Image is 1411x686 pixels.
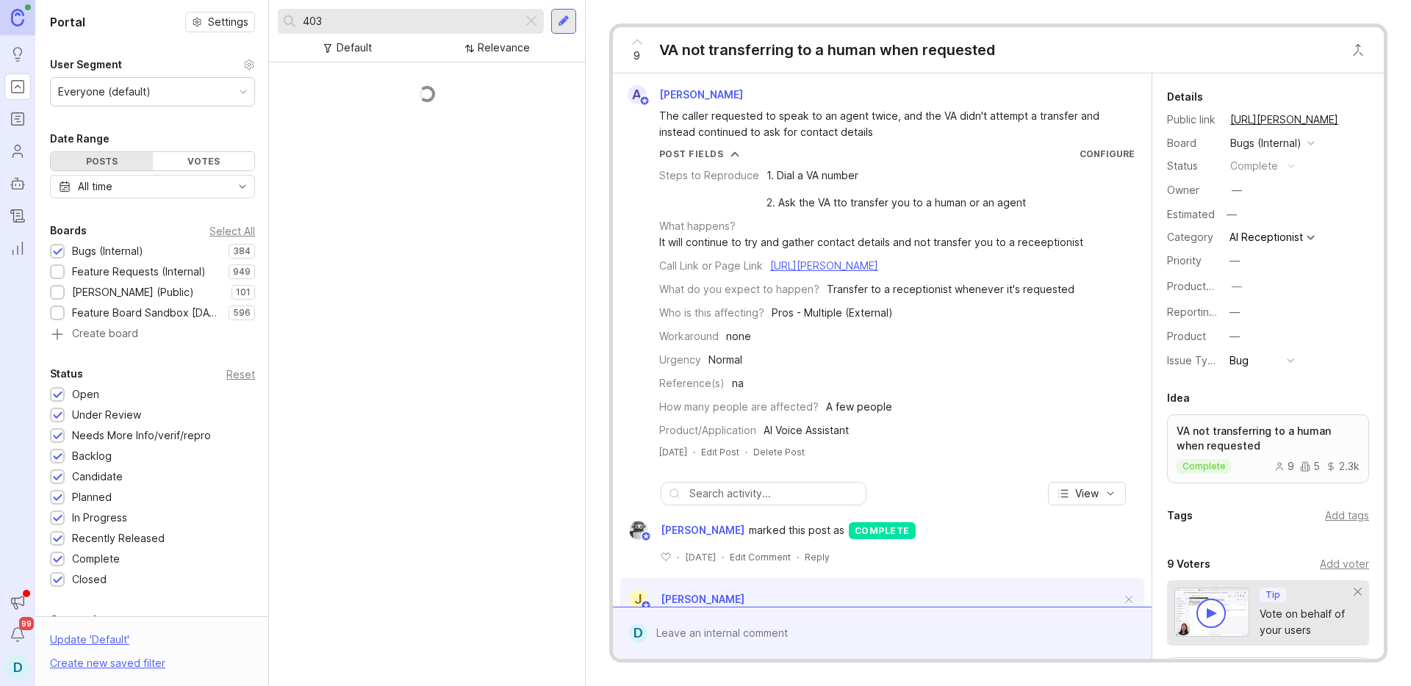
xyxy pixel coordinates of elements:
[478,40,530,56] div: Relevance
[1232,182,1242,198] div: —
[659,108,1122,140] div: The caller requested to speak to an agent twice, and the VA didn't attempt a transfer and instead...
[72,469,123,485] div: Candidate
[1230,135,1302,151] div: Bugs (Internal)
[78,178,112,195] div: All time
[659,281,819,297] div: What do you expect to happen?
[4,589,31,615] button: Announcements
[764,422,849,438] div: AI Voice Assistant
[749,522,844,538] span: marked this post as
[1260,606,1354,638] div: Vote on behalf of your users
[1167,507,1193,524] div: Tags
[1167,209,1215,220] div: Estimated
[1167,254,1202,267] label: Priority
[619,85,755,104] a: A[PERSON_NAME]
[4,203,31,229] a: Changelog
[689,485,858,502] input: Search activity...
[1232,278,1242,295] div: —
[208,15,248,29] span: Settings
[72,427,211,444] div: Needs More Info/verif/repro
[72,489,112,505] div: Planned
[659,352,701,368] div: Urgency
[4,73,31,100] a: Portal
[639,95,650,106] img: member badge
[659,447,687,458] time: [DATE]
[772,305,893,321] div: Pros - Multiple (External)
[620,521,749,540] a: Justin Maxwell[PERSON_NAME]
[659,40,995,60] div: VA not transferring to a human when requested
[659,422,756,438] div: Product/Application
[629,590,648,609] div: J
[4,41,31,68] a: Ideas
[1227,277,1246,296] button: ProductboardID
[628,85,647,104] div: A
[11,9,24,26] img: Canny Home
[1343,35,1373,65] button: Close button
[231,181,254,192] svg: toggle icon
[827,281,1074,297] div: Transfer to a receptionist whenever it's requested
[51,152,153,170] div: Posts
[303,13,517,29] input: Search...
[50,56,122,73] div: User Segment
[659,148,740,160] button: Post Fields
[1230,158,1278,174] div: complete
[1167,158,1218,174] div: Status
[72,448,112,464] div: Backlog
[640,600,651,611] img: member badge
[19,617,34,630] span: 99
[659,399,819,415] div: How many people are affected?
[745,446,747,458] div: ·
[659,328,719,344] div: Workaround
[659,375,725,391] div: Reference(s)
[661,593,744,605] span: [PERSON_NAME]
[629,624,647,643] div: D
[233,307,251,319] p: 596
[1167,389,1190,407] div: Idea
[693,446,695,458] div: ·
[72,510,127,526] div: In Progress
[661,522,744,538] span: [PERSON_NAME]
[1167,88,1203,106] div: Details
[1320,556,1369,572] div: Add voter
[72,243,143,259] div: Bugs (Internal)
[659,305,764,321] div: Who is this affecting?
[633,48,640,64] span: 9
[1167,229,1218,245] div: Category
[1167,135,1218,151] div: Board
[50,130,109,148] div: Date Range
[1167,330,1206,342] label: Product
[770,259,878,272] a: [URL][PERSON_NAME]
[1048,482,1126,505] button: View
[233,245,251,257] p: 384
[797,551,799,563] div: ·
[50,611,109,629] div: Companies
[805,551,830,563] div: Reply
[659,167,759,184] div: Steps to Reproduce
[766,195,1026,211] div: 2. Ask the VA tto transfer you to a human or an agent
[72,530,165,546] div: Recently Released
[1167,354,1221,367] label: Issue Type
[753,446,805,458] div: Delete Post
[185,12,255,32] a: Settings
[726,328,751,344] div: none
[58,84,151,100] div: Everyone (default)
[4,170,31,197] a: Autopilot
[72,386,99,402] div: Open
[153,152,255,170] div: Votes
[1265,589,1280,601] p: Tip
[1229,232,1303,242] div: AI Receptionist
[50,222,87,239] div: Boards
[1274,461,1294,472] div: 9
[640,531,651,542] img: member badge
[50,655,165,671] div: Create new saved filter
[701,446,739,458] div: Edit Post
[659,148,724,160] div: Post Fields
[72,551,120,567] div: Complete
[50,365,83,383] div: Status
[659,218,736,234] div: What happens?
[1229,328,1240,344] div: —
[1167,182,1218,198] div: Owner
[659,446,687,458] a: [DATE]
[209,227,255,235] div: Select All
[766,167,1026,184] div: 1. Dial a VA number
[50,13,85,31] h1: Portal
